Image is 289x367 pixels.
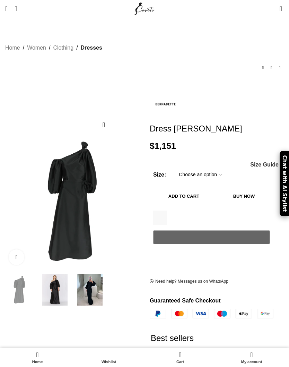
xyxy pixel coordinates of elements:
button: Pay with GPay [153,230,270,244]
a: My account [216,350,287,365]
a: Next product [275,63,284,72]
label: Size [153,170,167,179]
button: Add to cart [153,189,214,204]
img: Bernadette dresses [74,274,106,306]
a: Site logo [133,5,156,11]
nav: Breadcrumb [5,43,102,52]
a: 0 [276,2,286,16]
a: Home [5,43,20,52]
a: Previous product [259,63,267,72]
a: 0 Cart [144,350,216,365]
span: My account [219,360,284,364]
span: Home [5,360,70,364]
a: Women [27,43,46,52]
span: $ [150,141,155,151]
a: Dresses [81,43,102,52]
bdi: 1,151 [150,141,176,151]
iframe: Secure express checkout frame [152,248,271,265]
span: Cart [148,360,212,364]
img: Bernadette Dress Maurice [3,274,35,306]
h2: Best sellers [151,318,274,358]
strong: Guaranteed Safe Checkout [150,298,221,304]
div: My cart [144,350,216,365]
a: Wishlist [73,350,144,365]
a: Size Guide [250,162,279,168]
span: 0 [280,3,285,9]
span: 0 [179,350,185,355]
a: Search [11,2,20,16]
a: Clothing [53,43,73,52]
div: My wishlist [73,350,144,365]
h1: Dress [PERSON_NAME] [150,124,284,134]
img: Bernadette [150,89,181,120]
div: My Wishlist [269,2,276,16]
a: Need help? Messages us on WhatsApp [150,279,228,284]
img: guaranteed-safe-checkout-bordered.j [150,309,273,319]
button: Buy now [218,189,270,204]
span: Wishlist [77,360,141,364]
a: Open mobile menu [2,2,11,16]
a: Home [2,350,73,365]
img: Bernadette dress [39,274,71,306]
